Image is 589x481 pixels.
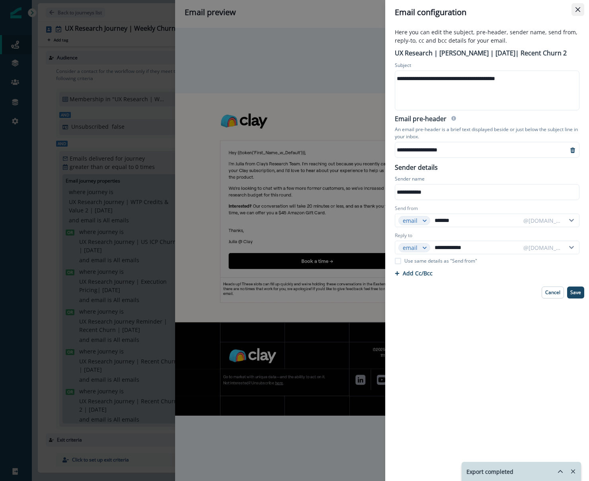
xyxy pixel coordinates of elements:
[395,269,433,277] button: Add Cc/Bcc
[390,45,571,59] h2: UX Research | [PERSON_NAME] | [DATE]| Recent Churn 2
[390,28,584,45] p: Here you can edit the subject, pre-header, sender name, send from, reply-to, cc and bcc details f...
[395,115,447,124] h2: Email pre-header
[395,205,418,212] label: Send from
[523,216,562,225] div: @[DOMAIN_NAME]
[523,243,562,252] div: @[DOMAIN_NAME]
[404,257,477,265] p: Use same details as "Send from"
[571,3,584,16] button: Close
[545,290,560,295] p: Cancel
[567,287,584,298] button: Save
[542,287,564,298] button: Cancel
[403,216,419,225] div: email
[554,465,567,477] button: hide-exports
[570,290,581,295] p: Save
[395,175,425,184] p: Sender name
[395,6,579,18] div: Email configuration
[569,147,576,153] svg: remove-preheader
[466,467,513,476] p: Export completed
[567,465,579,477] button: Remove-exports
[403,243,419,252] div: email
[548,462,564,481] button: hide-exports
[395,232,412,239] label: Reply to
[390,161,443,172] p: Sender details
[395,124,579,142] p: An email pre-header is a brief text displayed beside or just below the subject line in your inbox.
[395,62,411,71] p: Subject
